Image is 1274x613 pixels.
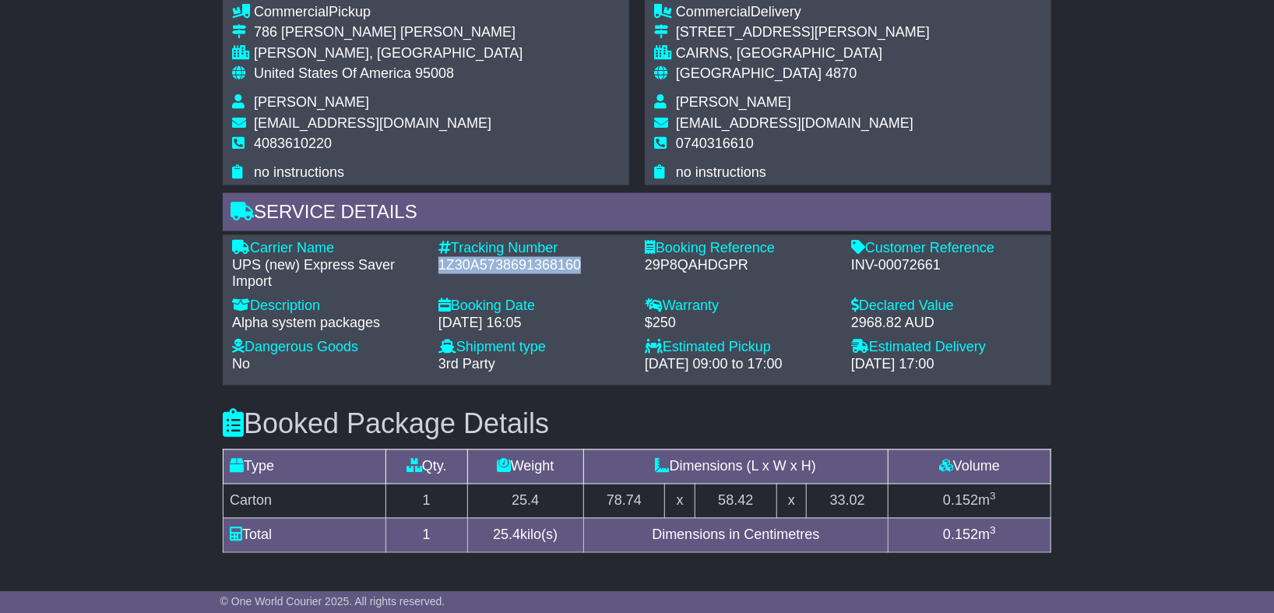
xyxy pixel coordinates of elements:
[438,298,629,315] div: Booking Date
[438,315,629,333] div: [DATE] 16:05
[254,65,411,81] span: United States Of America
[776,484,807,518] td: x
[645,340,836,357] div: Estimated Pickup
[583,518,888,552] td: Dimensions in Centimetres
[676,4,930,21] div: Delivery
[825,65,857,81] span: 4870
[888,484,1051,518] td: m
[223,449,386,484] td: Type
[676,115,913,131] span: [EMAIL_ADDRESS][DOMAIN_NAME]
[386,518,468,552] td: 1
[223,409,1051,440] h3: Booked Package Details
[990,491,996,502] sup: 3
[386,484,468,518] td: 1
[676,164,766,180] span: no instructions
[676,45,930,62] div: CAIRNS, [GEOGRAPHIC_DATA]
[223,193,1051,235] div: Service Details
[438,257,629,274] div: 1Z30A5738691368160
[438,357,495,372] span: 3rd Party
[493,527,520,543] span: 25.4
[990,525,996,537] sup: 3
[676,24,930,41] div: [STREET_ADDRESS][PERSON_NAME]
[888,449,1051,484] td: Volume
[851,340,1042,357] div: Estimated Delivery
[676,94,791,110] span: [PERSON_NAME]
[583,449,888,484] td: Dimensions (L x W x H)
[386,449,468,484] td: Qty.
[467,518,583,552] td: kilo(s)
[254,24,523,41] div: 786 [PERSON_NAME] [PERSON_NAME]
[645,240,836,257] div: Booking Reference
[223,484,386,518] td: Carton
[254,136,332,151] span: 4083610220
[851,315,1042,333] div: 2968.82 AUD
[254,115,491,131] span: [EMAIL_ADDRESS][DOMAIN_NAME]
[851,357,1042,374] div: [DATE] 17:00
[232,298,423,315] div: Description
[254,94,369,110] span: [PERSON_NAME]
[232,340,423,357] div: Dangerous Goods
[695,484,777,518] td: 58.42
[254,45,523,62] div: [PERSON_NAME], [GEOGRAPHIC_DATA]
[645,357,836,374] div: [DATE] 09:00 to 17:00
[223,518,386,552] td: Total
[232,240,423,257] div: Carrier Name
[676,136,754,151] span: 0740316610
[851,257,1042,274] div: INV-00072661
[807,484,889,518] td: 33.02
[415,65,454,81] span: 95008
[676,65,822,81] span: [GEOGRAPHIC_DATA]
[467,449,583,484] td: Weight
[888,518,1051,552] td: m
[665,484,695,518] td: x
[676,4,751,19] span: Commercial
[943,527,978,543] span: 0.152
[943,493,978,509] span: 0.152
[583,484,665,518] td: 78.74
[645,257,836,274] div: 29P8QAHDGPR
[438,240,629,257] div: Tracking Number
[232,357,250,372] span: No
[645,298,836,315] div: Warranty
[254,4,329,19] span: Commercial
[232,315,423,333] div: Alpha system packages
[254,164,344,180] span: no instructions
[254,4,523,21] div: Pickup
[851,298,1042,315] div: Declared Value
[232,257,423,291] div: UPS (new) Express Saver Import
[467,484,583,518] td: 25.4
[645,315,836,333] div: $250
[851,240,1042,257] div: Customer Reference
[438,340,629,357] div: Shipment type
[220,595,445,608] span: © One World Courier 2025. All rights reserved.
